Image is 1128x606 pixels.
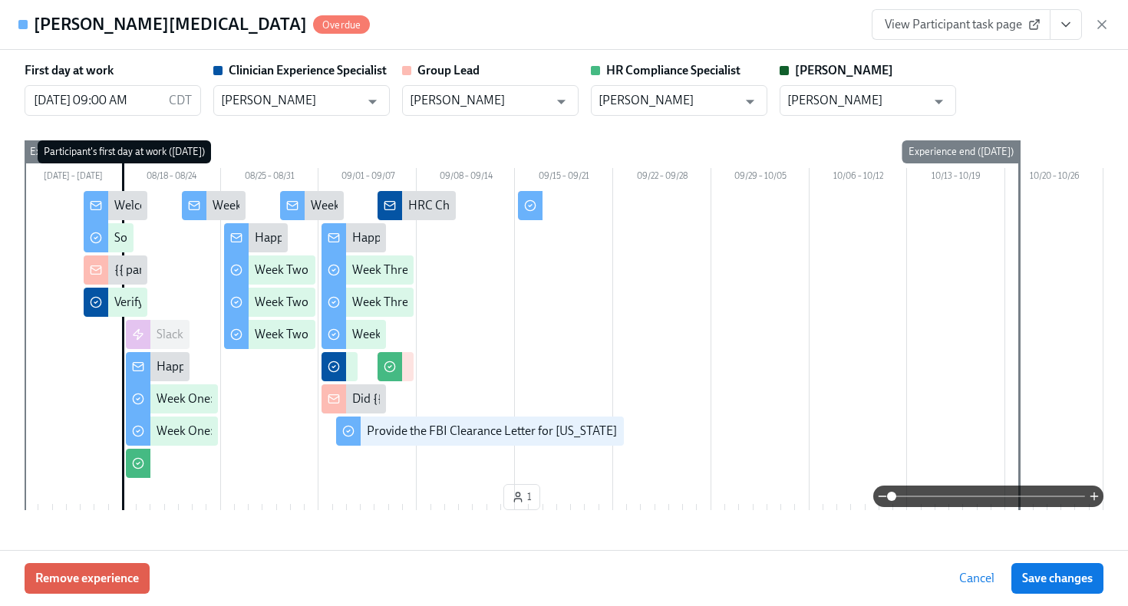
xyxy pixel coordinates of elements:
div: Week One: Essential Compliance Tasks (~6.5 hours to complete) [157,423,490,440]
span: View Participant task page [885,17,1037,32]
div: Software Set-Up [114,229,199,246]
button: Cancel [948,563,1005,594]
div: 10/06 – 10/12 [810,168,908,188]
div: {{ participant.fullName }} has started onboarding [114,262,371,278]
div: Happy First Day! [157,358,243,375]
div: 09/29 – 10/05 [711,168,810,188]
p: CDT [169,92,192,109]
div: Week Two: Get To Know Your Role (~4 hours to complete) [255,262,553,278]
button: Remove experience [25,563,150,594]
h4: [PERSON_NAME][MEDICAL_DATA] [34,13,307,36]
div: Happy Final Week of Onboarding! [352,229,530,246]
span: Save changes [1022,571,1093,586]
div: 08/18 – 08/24 [123,168,221,188]
div: Week One Onboarding Recap! [213,197,371,214]
div: Week Three: Cultural Competence & Special Populations (~3 hours to complete) [352,262,767,278]
strong: Group Lead [417,63,480,77]
button: View task page [1050,9,1082,40]
div: Welcome To The Charlie Health Team! [114,197,314,214]
div: Week Two: Core Processes (~1.25 hours to complete) [255,294,529,311]
div: Week One: Welcome To Charlie Health Tasks! (~3 hours to complete) [157,390,512,407]
div: Week Two: Compliance Crisis Response (~1.5 hours to complete) [255,326,590,343]
div: 09/15 – 09/21 [515,168,613,188]
div: [DATE] – [DATE] [25,168,123,188]
div: Experience end ([DATE]) [902,140,1020,163]
div: 09/08 – 09/14 [417,168,515,188]
div: Participant's first day at work ([DATE]) [38,140,211,163]
div: Did {{ participant.fullName }} Schedule A Meet & Greet? [352,390,642,407]
button: Save changes [1011,563,1103,594]
div: 10/13 – 10/19 [907,168,1005,188]
div: Week Three: Final Onboarding Tasks (~1.5 hours to complete) [352,326,672,343]
button: Open [549,90,573,114]
div: 09/22 – 09/28 [613,168,711,188]
div: Week Three: Ethics, Conduct, & Legal Responsibilities (~5 hours to complete) [352,294,752,311]
div: Happy Week Two! [255,229,349,246]
div: 09/01 – 09/07 [318,168,417,188]
strong: Clinician Experience Specialist [229,63,387,77]
button: Open [361,90,384,114]
div: Provide the FBI Clearance Letter for [US_STATE] [367,423,617,440]
strong: [PERSON_NAME] [795,63,893,77]
a: View Participant task page [872,9,1050,40]
button: Open [927,90,951,114]
button: 1 [503,484,540,510]
span: Remove experience [35,571,139,586]
div: Slack Invites [157,326,220,343]
label: First day at work [25,62,114,79]
button: Open [738,90,762,114]
div: HRC Check [408,197,467,214]
div: 10/20 – 10/26 [1005,168,1103,188]
span: Overdue [313,19,370,31]
strong: HR Compliance Specialist [606,63,740,77]
div: Verify Elation for {{ participant.fullName }} [114,294,335,311]
div: Week Two Onboarding Recap! [311,197,470,214]
span: Cancel [959,571,994,586]
div: 08/25 – 08/31 [221,168,319,188]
